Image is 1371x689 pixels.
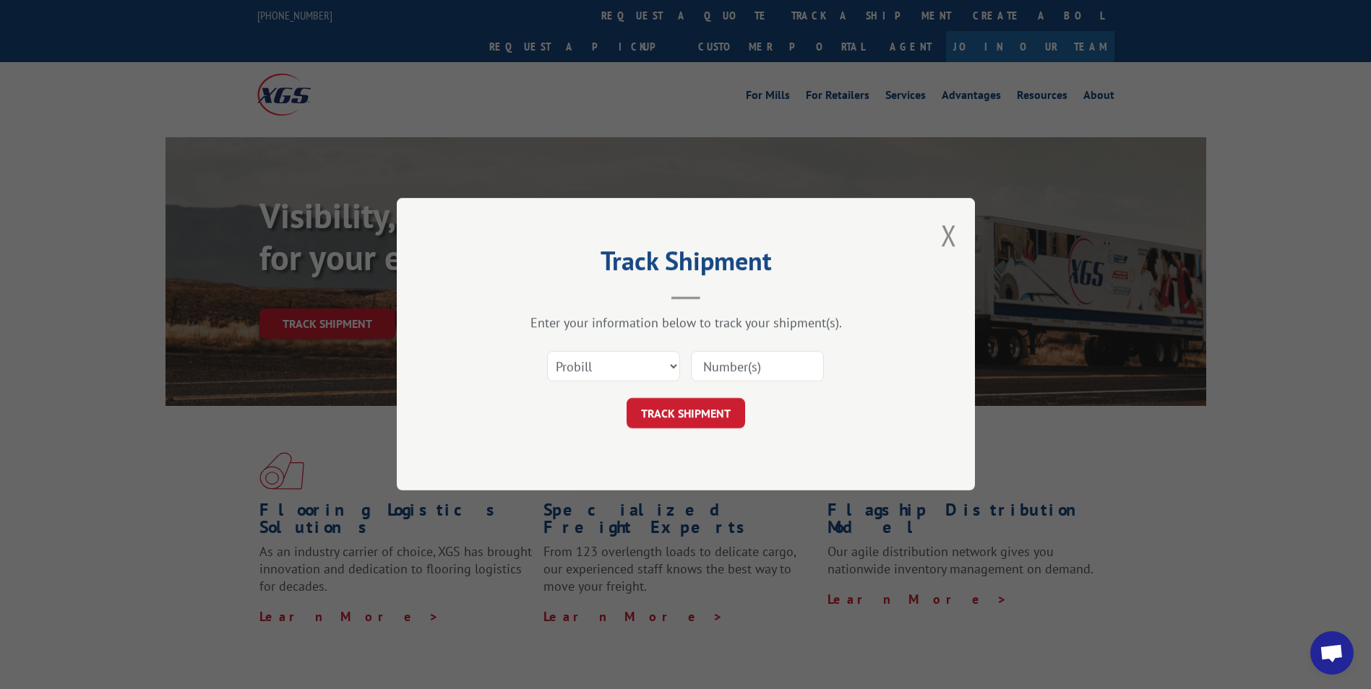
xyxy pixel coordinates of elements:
[1310,631,1354,675] div: Open chat
[469,251,903,278] h2: Track Shipment
[691,352,824,382] input: Number(s)
[627,399,745,429] button: TRACK SHIPMENT
[941,216,957,254] button: Close modal
[469,315,903,331] div: Enter your information below to track your shipment(s).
